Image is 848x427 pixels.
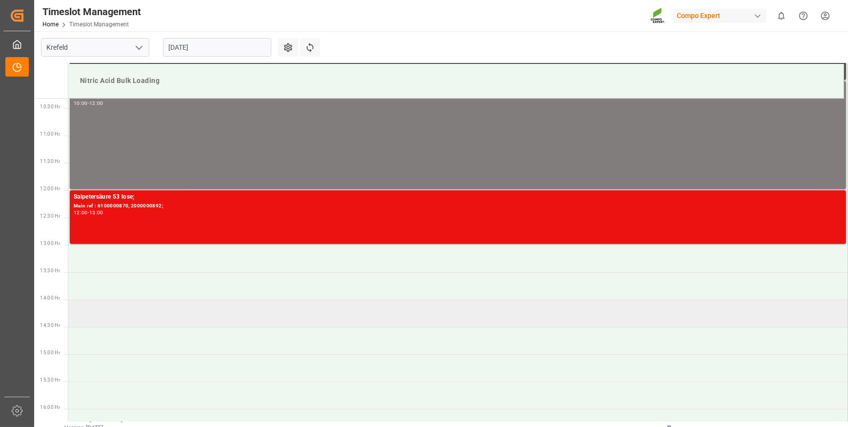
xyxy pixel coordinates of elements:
div: 12:00 [74,210,88,215]
div: 13:00 [89,210,103,215]
span: 15:30 Hr [40,377,60,383]
div: Nitric Acid Bulk Loading [76,72,836,90]
button: Help Center [792,5,814,27]
div: Main ref : 6100000870, 2000000892; [74,202,842,210]
input: DD.MM.YYYY [163,38,271,57]
span: 14:00 Hr [40,295,60,301]
span: 13:30 Hr [40,268,60,273]
img: Screenshot%202023-09-29%20at%2010.02.21.png_1712312052.png [650,7,666,24]
span: 15:00 Hr [40,350,60,355]
div: Timeslot Management [42,4,141,19]
span: 16:00 Hr [40,405,60,410]
div: - [88,210,89,215]
span: 11:00 Hr [40,131,60,137]
div: - [88,101,89,105]
span: 12:30 Hr [40,213,60,219]
input: Type to search/select [41,38,149,57]
div: 10:00 [74,101,88,105]
a: Home [42,21,59,28]
span: 11:30 Hr [40,159,60,164]
button: open menu [131,40,146,55]
div: Salpetersäure 53 lose; [74,192,842,202]
button: Compo Expert [673,6,770,25]
span: 12:00 Hr [40,186,60,191]
div: 12:00 [89,101,103,105]
div: Compo Expert [673,9,767,23]
span: 14:30 Hr [40,323,60,328]
span: 13:00 Hr [40,241,60,246]
button: show 0 new notifications [770,5,792,27]
span: 10:30 Hr [40,104,60,109]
